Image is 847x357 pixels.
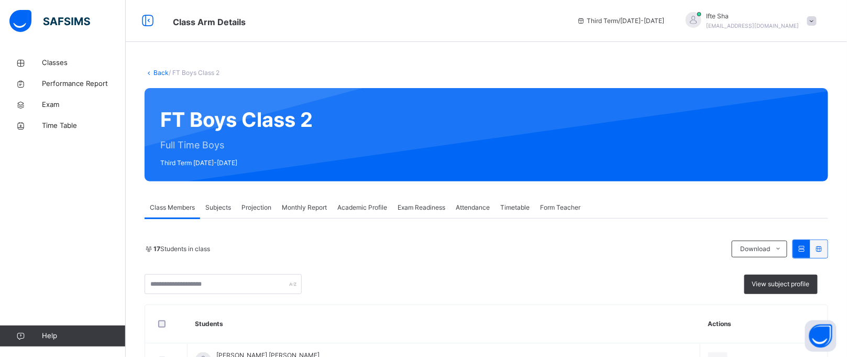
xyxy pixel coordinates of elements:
[500,203,530,212] span: Timetable
[169,69,219,77] span: / FT Boys Class 2
[153,245,160,253] b: 17
[398,203,445,212] span: Exam Readiness
[282,203,327,212] span: Monthly Report
[675,12,822,30] div: IfteSha
[42,331,125,341] span: Help
[456,203,490,212] span: Attendance
[700,305,828,343] th: Actions
[150,203,195,212] span: Class Members
[42,58,126,68] span: Classes
[42,79,126,89] span: Performance Report
[188,305,700,343] th: Students
[42,121,126,131] span: Time Table
[337,203,387,212] span: Academic Profile
[707,12,799,21] span: Ifte Sha
[173,17,246,27] span: Class Arm Details
[42,100,126,110] span: Exam
[740,244,770,254] span: Download
[707,23,799,29] span: [EMAIL_ADDRESS][DOMAIN_NAME]
[153,69,169,77] a: Back
[9,10,90,32] img: safsims
[153,244,210,254] span: Students in class
[205,203,231,212] span: Subjects
[752,279,810,289] span: View subject profile
[241,203,271,212] span: Projection
[805,320,837,352] button: Open asap
[577,16,665,26] span: session/term information
[540,203,580,212] span: Form Teacher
